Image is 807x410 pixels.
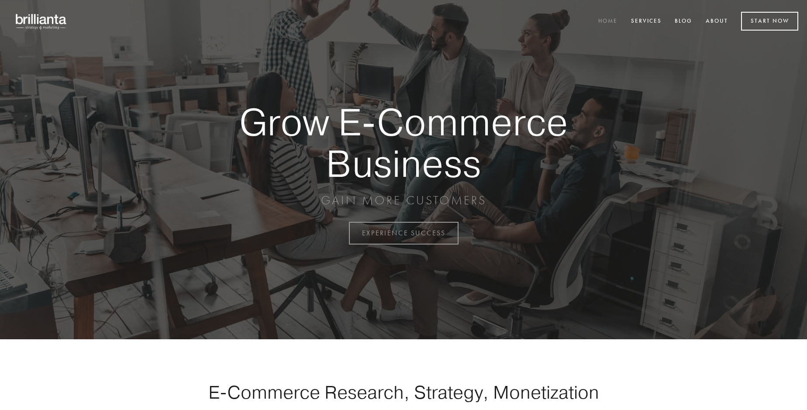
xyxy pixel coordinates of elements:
a: EXPERIENCE SUCCESS [349,222,459,245]
a: Home [593,14,623,29]
h1: E-Commerce Research, Strategy, Monetization [181,381,626,403]
p: GAIN MORE CUSTOMERS [209,193,598,208]
a: Services [625,14,667,29]
a: Blog [669,14,698,29]
strong: Grow E-Commerce Business [209,101,598,184]
img: brillianta - research, strategy, marketing [9,9,74,34]
a: About [700,14,734,29]
a: Start Now [741,12,798,31]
